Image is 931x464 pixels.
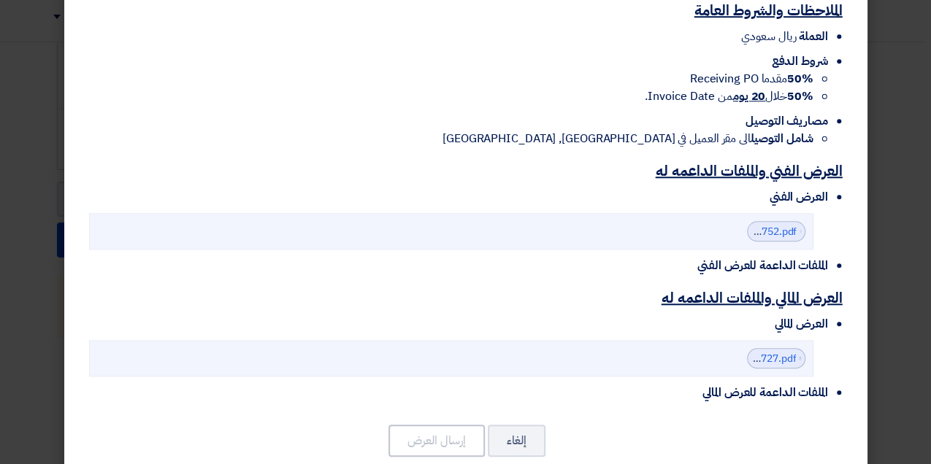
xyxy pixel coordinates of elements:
[746,112,828,130] span: مصاريف التوصيل
[656,160,843,182] u: العرض الفني والملفات الداعمه له
[787,70,813,88] strong: 50%
[774,315,827,333] span: العرض المالي
[388,425,485,457] button: إرسال العرض
[488,425,545,457] button: إلغاء
[751,130,813,147] strong: شامل التوصيل
[787,88,813,105] strong: 50%
[702,384,828,401] span: الملفات الداعمة للعرض المالي
[769,188,827,206] span: العرض الفني
[89,130,813,147] li: الى مقر العميل في [GEOGRAPHIC_DATA], [GEOGRAPHIC_DATA]
[645,88,813,105] span: خلال من Invoice Date.
[799,28,827,45] span: العملة
[697,257,828,274] span: الملفات الداعمة للعرض الفني
[690,70,813,88] span: مقدما Receiving PO
[741,28,796,45] span: ريال سعودي
[662,287,843,309] u: العرض المالي والملفات الداعمه له
[771,53,827,70] span: شروط الدفع
[733,88,765,105] u: 20 يوم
